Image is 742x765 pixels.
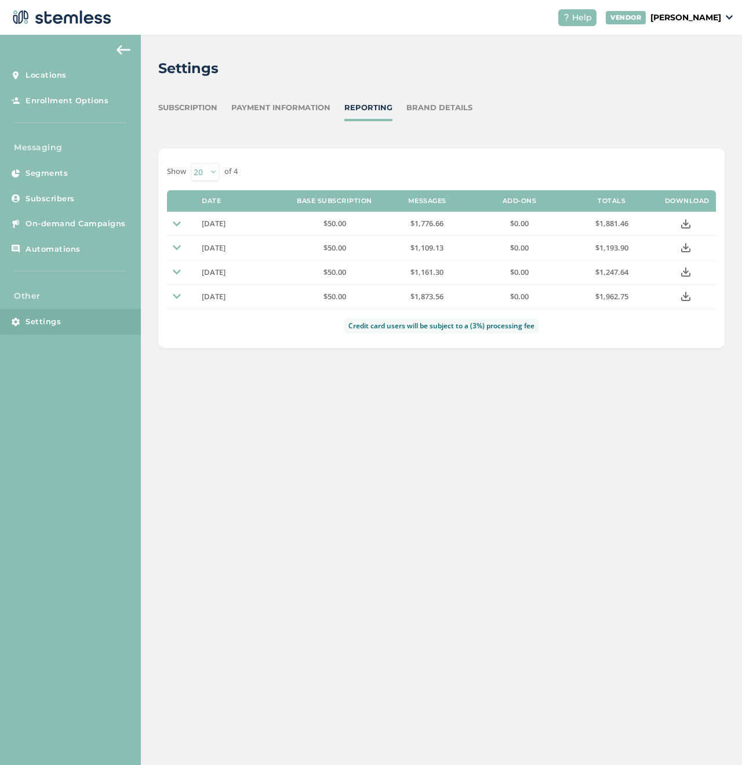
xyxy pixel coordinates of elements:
[173,292,181,300] img: icon-dropdown-arrow--small-b2ab160b.svg
[323,291,346,302] span: $50.00
[323,267,346,277] span: $50.00
[202,219,282,229] label: 29th August 2025
[387,243,467,253] label: $1,109.13
[26,218,126,230] span: On-demand Campaigns
[479,219,559,229] label: $0.00
[173,220,181,228] img: icon-dropdown-arrow--small-b2ab160b.svg
[572,219,652,229] label: $1,881.46
[202,243,282,253] label: 29th July 2025
[410,242,443,253] span: $1,109.13
[202,292,282,302] label: 29th May 2025
[510,267,529,277] span: $0.00
[294,267,374,277] label: $50.00
[595,242,628,253] span: $1,193.90
[297,197,372,205] label: Base Subscription
[202,291,225,302] span: [DATE]
[410,291,443,302] span: $1,873.56
[510,242,529,253] span: $0.00
[479,243,559,253] label: $0.00
[167,166,186,177] label: Show
[202,267,225,277] span: [DATE]
[202,197,221,205] label: Date
[224,166,238,177] label: of 4
[26,316,61,328] span: Settings
[684,709,742,765] iframe: Chat Widget
[595,267,628,277] span: $1,247.64
[572,12,592,24] span: Help
[726,15,733,20] img: icon_down-arrow-small-66adaf34.svg
[202,218,225,229] span: [DATE]
[9,6,111,29] img: logo-dark-0685b13c.svg
[650,12,721,24] p: [PERSON_NAME]
[572,267,652,277] label: $1,247.64
[479,292,559,302] label: $0.00
[595,218,628,229] span: $1,881.46
[26,193,75,205] span: Subscribers
[344,102,392,114] div: Reporting
[595,291,628,302] span: $1,962.75
[563,14,570,21] img: icon-help-white-03924b79.svg
[202,242,225,253] span: [DATE]
[323,218,346,229] span: $50.00
[408,197,446,205] label: Messages
[26,70,67,81] span: Locations
[294,219,374,229] label: $50.00
[606,11,646,24] div: VENDOR
[294,243,374,253] label: $50.00
[344,318,539,333] label: Credit card users will be subject to a (3%) processing fee
[387,292,467,302] label: $1,873.56
[410,267,443,277] span: $1,161.30
[231,102,330,114] div: Payment Information
[26,244,81,255] span: Automations
[503,197,537,205] label: Add-Ons
[598,197,625,205] label: Totals
[323,242,346,253] span: $50.00
[406,102,472,114] div: Brand Details
[387,267,467,277] label: $1,161.30
[572,243,652,253] label: $1,193.90
[510,218,529,229] span: $0.00
[26,168,68,179] span: Segments
[173,244,181,252] img: icon-dropdown-arrow--small-b2ab160b.svg
[387,219,467,229] label: $1,776.66
[658,190,716,212] th: Download
[572,292,652,302] label: $1,962.75
[410,218,443,229] span: $1,776.66
[294,292,374,302] label: $50.00
[510,291,529,302] span: $0.00
[158,102,217,114] div: Subscription
[158,58,219,79] h2: Settings
[479,267,559,277] label: $0.00
[173,268,181,276] img: icon-dropdown-arrow--small-b2ab160b.svg
[117,45,130,55] img: icon-arrow-back-accent-c549486e.svg
[26,95,108,107] span: Enrollment Options
[202,267,282,277] label: 29th June 2025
